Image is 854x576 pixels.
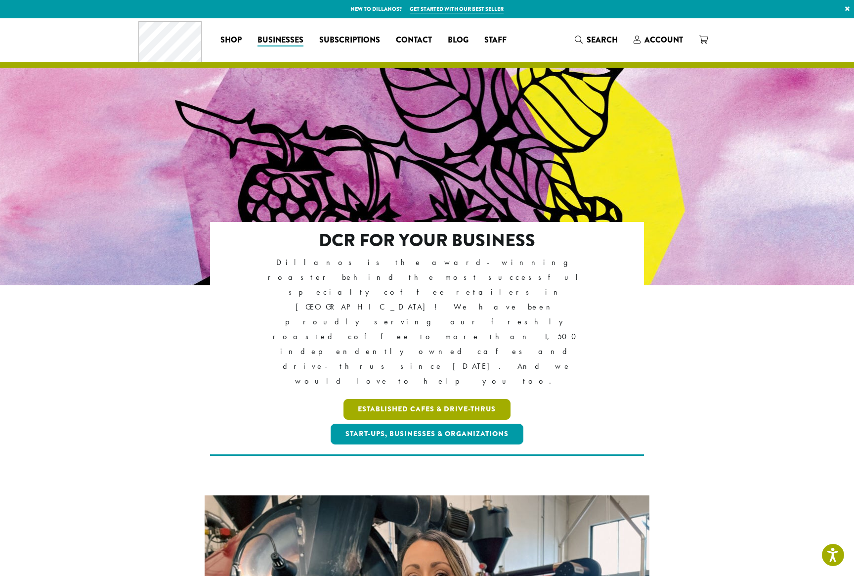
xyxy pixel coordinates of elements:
[448,34,469,46] span: Blog
[331,424,523,444] a: Start-ups, Businesses & Organizations
[396,34,432,46] span: Contact
[343,399,511,420] a: Established Cafes & Drive-Thrus
[644,34,683,45] span: Account
[567,32,626,48] a: Search
[253,255,601,389] p: Dillanos is the award-winning roaster behind the most successful specialty coffee retailers in [G...
[587,34,618,45] span: Search
[213,32,250,48] a: Shop
[220,34,242,46] span: Shop
[257,34,303,46] span: Businesses
[253,230,601,251] h2: DCR FOR YOUR BUSINESS
[476,32,514,48] a: Staff
[319,34,380,46] span: Subscriptions
[410,5,504,13] a: Get started with our best seller
[484,34,507,46] span: Staff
